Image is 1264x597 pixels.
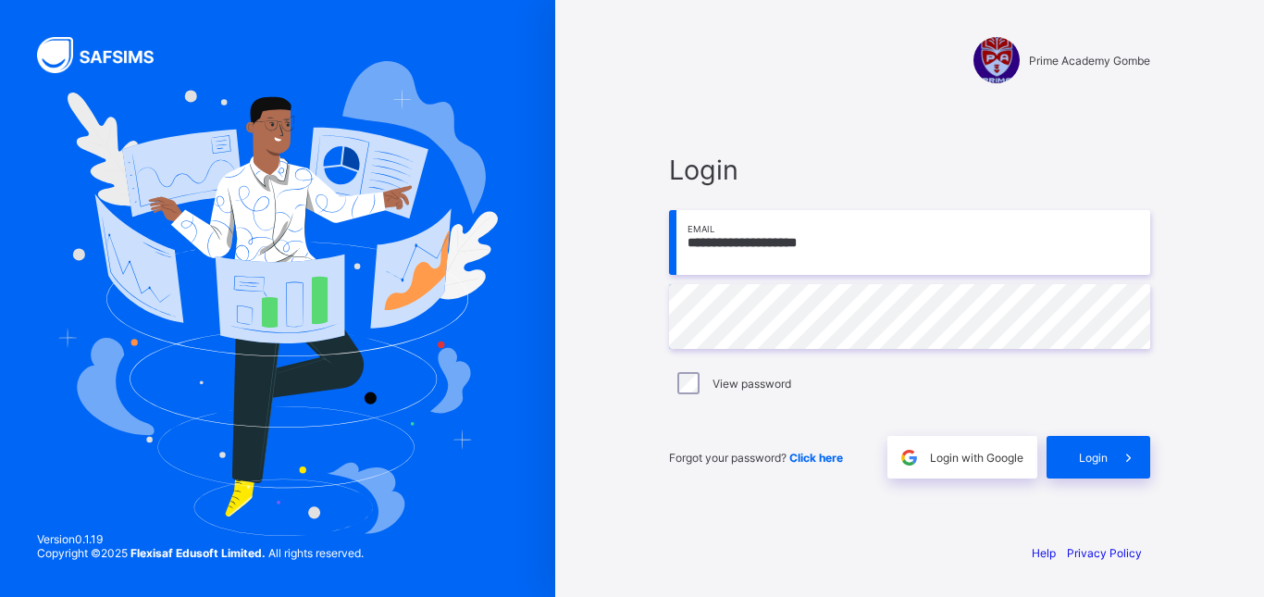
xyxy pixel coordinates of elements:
span: Forgot your password? [669,451,843,465]
span: Login [669,154,1150,186]
span: Login with Google [930,451,1023,465]
a: Help [1032,546,1056,560]
strong: Flexisaf Edusoft Limited. [130,546,266,560]
img: SAFSIMS Logo [37,37,176,73]
span: Login [1079,451,1108,465]
a: Privacy Policy [1067,546,1142,560]
span: Version 0.1.19 [37,532,364,546]
span: Prime Academy Gombe [1029,54,1150,68]
img: google.396cfc9801f0270233282035f929180a.svg [898,447,920,468]
a: Click here [789,451,843,465]
span: Copyright © 2025 All rights reserved. [37,546,364,560]
img: Hero Image [57,61,498,535]
label: View password [713,377,791,391]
